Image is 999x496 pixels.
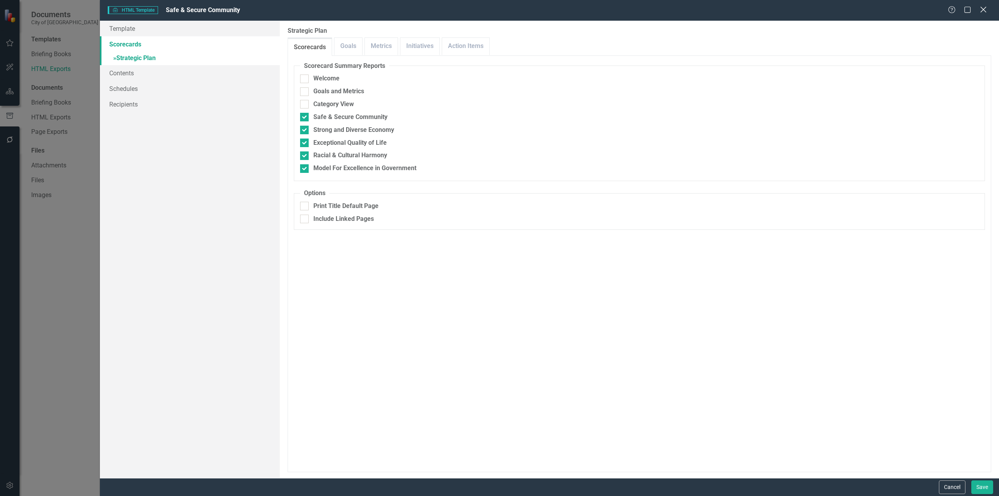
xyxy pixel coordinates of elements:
[313,126,394,135] div: Strong and Diverse Economy
[313,151,387,160] div: Racial & Cultural Harmony
[100,96,280,112] a: Recipients
[313,100,354,109] div: Category View
[400,38,439,55] a: Initiatives
[971,480,993,494] button: Save
[166,6,240,14] span: Safe & Secure Community
[100,65,280,81] a: Contents
[300,189,329,198] legend: Options
[108,6,158,14] span: HTML Template
[442,38,489,55] a: Action Items
[300,62,389,71] legend: Scorecard Summary Reports
[100,21,280,36] a: Template
[313,113,388,122] div: Safe & Secure Community
[113,54,116,62] span: »
[313,139,387,148] div: Exceptional Quality of Life
[100,52,280,66] a: »Strategic Plan
[939,480,965,494] button: Cancel
[100,81,280,96] a: Schedules
[288,39,332,56] a: Scorecards
[334,38,362,55] a: Goals
[100,36,280,52] a: Scorecards
[313,164,416,173] div: Model For Excellence in Government
[288,27,991,36] label: Strategic Plan
[313,87,364,96] div: Goals and Metrics
[313,74,340,83] div: Welcome
[313,215,374,224] div: Include Linked Pages
[365,38,398,55] a: Metrics
[313,202,379,211] div: Print Title Default Page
